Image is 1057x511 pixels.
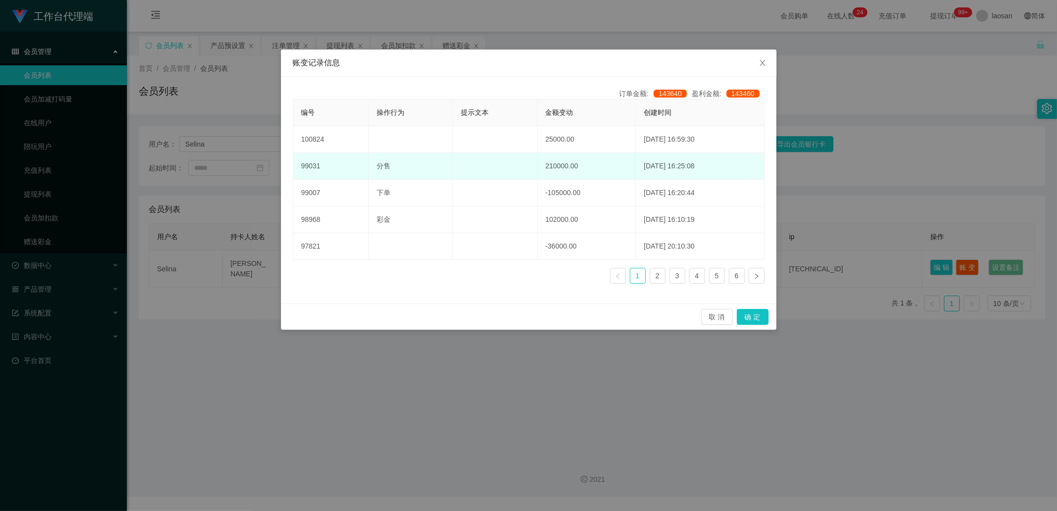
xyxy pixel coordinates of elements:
li: 1 [630,268,646,284]
a: 2 [650,268,665,283]
span: 操作行为 [377,108,404,116]
span: 编号 [301,108,315,116]
td: [DATE] 16:20:44 [636,180,764,206]
a: 3 [670,268,685,283]
li: 6 [729,268,745,284]
button: Close [749,50,777,77]
button: 取 消 [701,309,733,325]
td: 25000.00 [538,126,636,153]
td: 分售 [369,153,453,180]
td: 210000.00 [538,153,636,180]
td: 98968 [293,206,369,233]
li: 3 [669,268,685,284]
span: 金额变动 [546,108,573,116]
span: 143640 [654,90,687,98]
i: 图标: left [615,273,621,279]
td: -36000.00 [538,233,636,260]
td: 99031 [293,153,369,180]
a: 5 [710,268,724,283]
div: 订单金额: [619,89,692,99]
td: [DATE] 20:10:30 [636,233,764,260]
div: 盈利金额: [692,89,765,99]
li: 2 [650,268,666,284]
li: 4 [689,268,705,284]
span: 创建时间 [644,108,671,116]
td: [DATE] 16:10:19 [636,206,764,233]
button: 确 定 [737,309,769,325]
td: 102000.00 [538,206,636,233]
i: 图标: right [754,273,760,279]
td: [DATE] 16:59:30 [636,126,764,153]
span: 143460 [726,90,760,98]
td: 99007 [293,180,369,206]
li: 5 [709,268,725,284]
td: 100824 [293,126,369,153]
li: 上一页 [610,268,626,284]
a: 6 [729,268,744,283]
td: [DATE] 16:25:08 [636,153,764,180]
span: 提示文本 [461,108,489,116]
i: 图标: close [759,59,767,67]
td: 下单 [369,180,453,206]
div: 账变记录信息 [293,57,765,68]
a: 1 [630,268,645,283]
td: 97821 [293,233,369,260]
td: 彩金 [369,206,453,233]
a: 4 [690,268,705,283]
td: -105000.00 [538,180,636,206]
li: 下一页 [749,268,765,284]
